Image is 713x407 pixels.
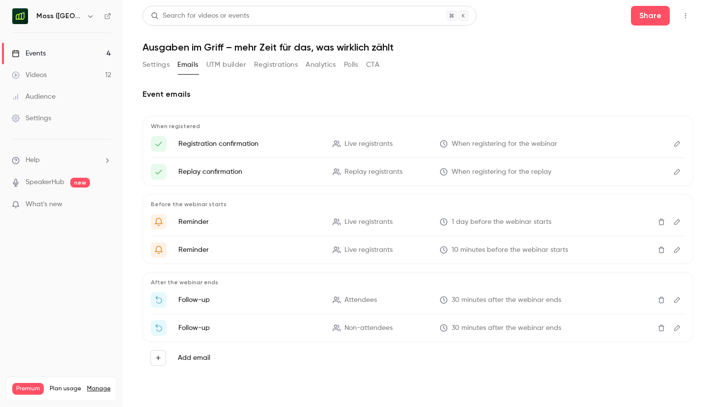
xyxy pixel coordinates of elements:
[26,199,62,210] span: What's new
[178,217,321,227] p: Reminder
[151,200,685,208] p: Before the webinar starts
[178,353,210,363] label: Add email
[452,245,568,255] span: 10 minutes before the webinar starts
[12,155,111,165] li: help-dropdown-opener
[366,57,379,73] button: CTA
[12,70,47,80] div: Videos
[178,245,321,255] p: Reminder
[452,139,557,149] span: When registering for the webinar
[206,57,246,73] button: UTM builder
[178,295,321,305] p: Follow-up
[344,295,377,305] span: Attendees
[452,295,561,305] span: 30 minutes after the webinar ends
[669,292,685,308] button: Edit
[70,178,90,188] span: new
[306,57,336,73] button: Analytics
[654,320,669,336] button: Delete
[344,217,393,227] span: Live registrants
[143,41,693,53] h1: Ausgaben im Griff – mehr Zeit für das, was wirklich zählt
[669,242,685,258] button: Edit
[50,385,81,393] span: Plan usage
[344,245,393,255] span: Live registrants
[12,113,51,123] div: Settings
[143,57,170,73] button: Settings
[151,320,685,336] li: Watch the replay of {{ event_name }}
[151,242,685,258] li: {{ event_name }} is about to go live
[669,136,685,152] button: Edit
[452,217,551,227] span: 1 day before the webinar starts
[151,122,685,130] p: When registered
[99,200,111,209] iframe: Noticeable Trigger
[669,214,685,230] button: Edit
[143,88,693,100] h2: Event emails
[151,164,685,180] li: Here's your access link to {{ event_name }}!
[669,320,685,336] button: Edit
[178,323,321,333] p: Follow-up
[177,57,198,73] button: Emails
[344,167,402,177] span: Replay registrants
[344,139,393,149] span: Live registrants
[254,57,298,73] button: Registrations
[36,11,83,21] h6: Moss ([GEOGRAPHIC_DATA])
[12,49,46,58] div: Events
[178,167,321,177] p: Replay confirmation
[87,385,111,393] a: Manage
[654,242,669,258] button: Delete
[452,167,551,177] span: When registering for the replay
[26,177,64,188] a: SpeakerHub
[12,383,44,395] span: Premium
[151,292,685,308] li: Thanks for attending {{ event_name }}
[631,6,670,26] button: Share
[654,214,669,230] button: Delete
[669,164,685,180] button: Edit
[151,278,685,286] p: After the webinar ends
[654,292,669,308] button: Delete
[452,323,561,333] span: 30 minutes after the webinar ends
[151,214,685,230] li: {{ event_name }} is about to go live
[26,155,40,165] span: Help
[12,8,28,24] img: Moss (DE)
[344,57,358,73] button: Polls
[12,92,56,102] div: Audience
[151,11,249,21] div: Search for videos or events
[344,323,393,333] span: Non-attendees
[178,139,321,149] p: Registration confirmation
[151,136,685,152] li: Here's your access link to {{ event_name }}!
